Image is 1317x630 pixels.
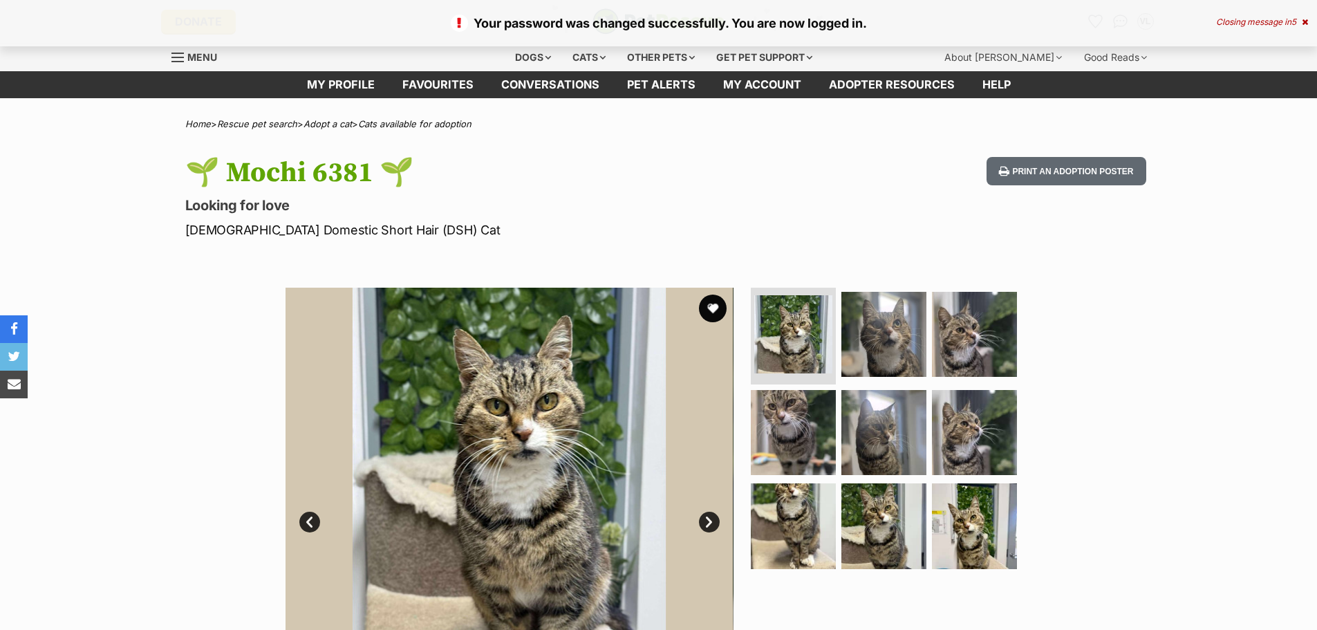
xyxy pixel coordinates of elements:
[932,390,1017,475] img: Photo of 🌱 Mochi 6381 🌱
[935,44,1072,71] div: About [PERSON_NAME]
[171,44,227,68] a: Menu
[358,118,471,129] a: Cats available for adoption
[987,157,1146,185] button: Print an adoption poster
[303,118,352,129] a: Adopt a cat
[841,483,926,568] img: Photo of 🌱 Mochi 6381 🌱
[185,196,770,215] p: Looking for love
[1291,17,1296,27] span: 5
[563,44,615,71] div: Cats
[754,295,832,373] img: Photo of 🌱 Mochi 6381 🌱
[699,295,727,322] button: favourite
[299,512,320,532] a: Prev
[932,483,1017,568] img: Photo of 🌱 Mochi 6381 🌱
[185,221,770,239] p: [DEMOGRAPHIC_DATA] Domestic Short Hair (DSH) Cat
[217,118,297,129] a: Rescue pet search
[969,71,1025,98] a: Help
[707,44,822,71] div: Get pet support
[487,71,613,98] a: conversations
[1216,17,1308,27] div: Closing message in
[751,483,836,568] img: Photo of 🌱 Mochi 6381 🌱
[699,512,720,532] a: Next
[709,71,815,98] a: My account
[389,71,487,98] a: Favourites
[293,71,389,98] a: My profile
[187,51,217,63] span: Menu
[751,390,836,475] img: Photo of 🌱 Mochi 6381 🌱
[185,118,211,129] a: Home
[14,14,1303,33] p: Your password was changed successfully. You are now logged in.
[841,292,926,377] img: Photo of 🌱 Mochi 6381 🌱
[1074,44,1157,71] div: Good Reads
[505,44,561,71] div: Dogs
[932,292,1017,377] img: Photo of 🌱 Mochi 6381 🌱
[841,390,926,475] img: Photo of 🌱 Mochi 6381 🌱
[617,44,704,71] div: Other pets
[185,157,770,189] h1: 🌱 Mochi 6381 🌱
[815,71,969,98] a: Adopter resources
[613,71,709,98] a: Pet alerts
[151,119,1167,129] div: > > >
